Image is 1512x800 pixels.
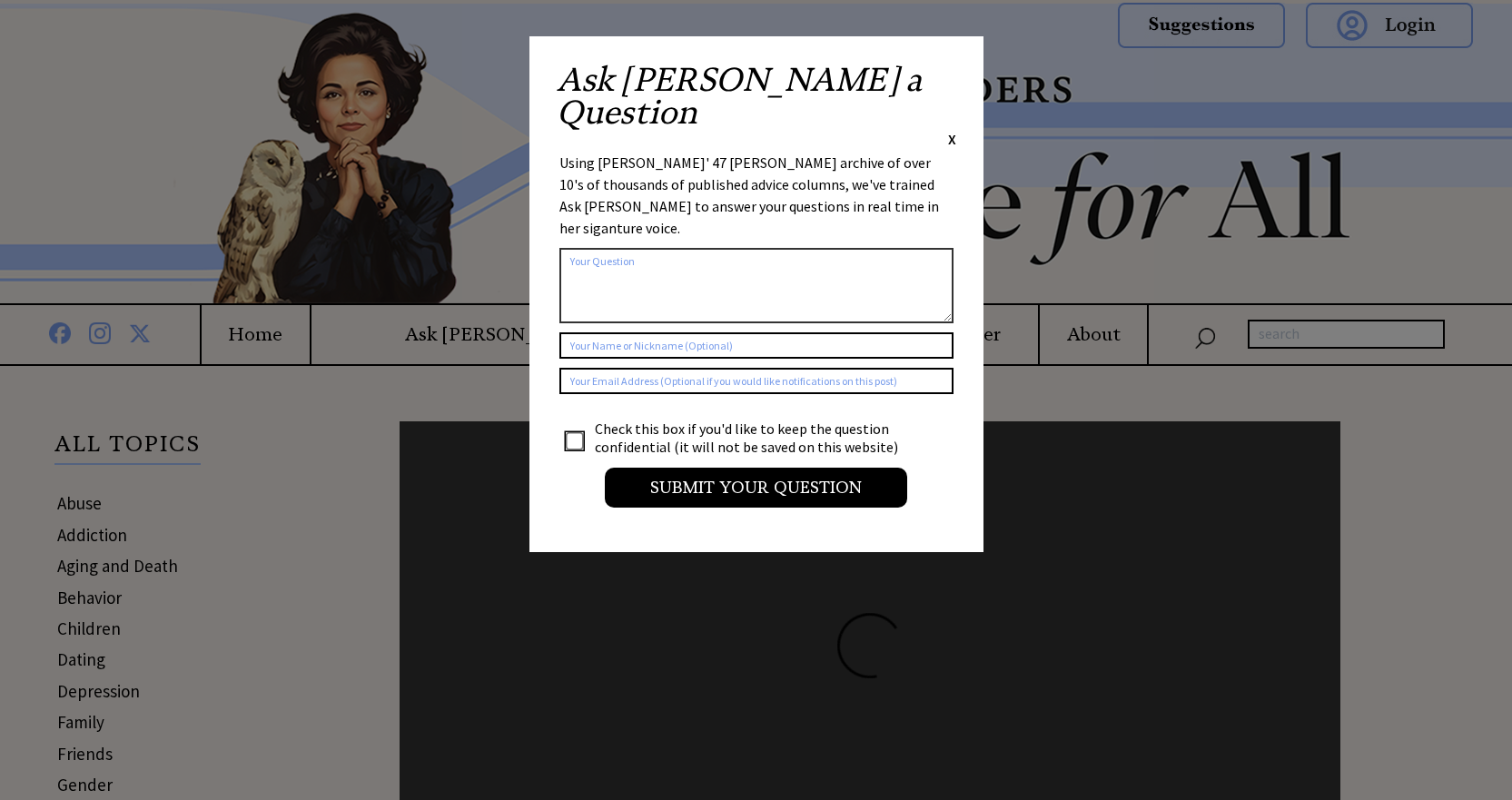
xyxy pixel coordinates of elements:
[559,368,954,394] input: Your Email Address (Optional if you would like notifications on this post)
[605,468,907,508] input: Submit your Question
[557,64,956,129] h2: Ask [PERSON_NAME] a Question
[559,152,954,239] div: Using [PERSON_NAME]' 47 [PERSON_NAME] archive of over 10's of thousands of published advice colum...
[594,419,915,457] td: Check this box if you'd like to keep the question confidential (it will not be saved on this webs...
[948,130,956,148] span: X
[559,332,954,359] input: Your Name or Nickname (Optional)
